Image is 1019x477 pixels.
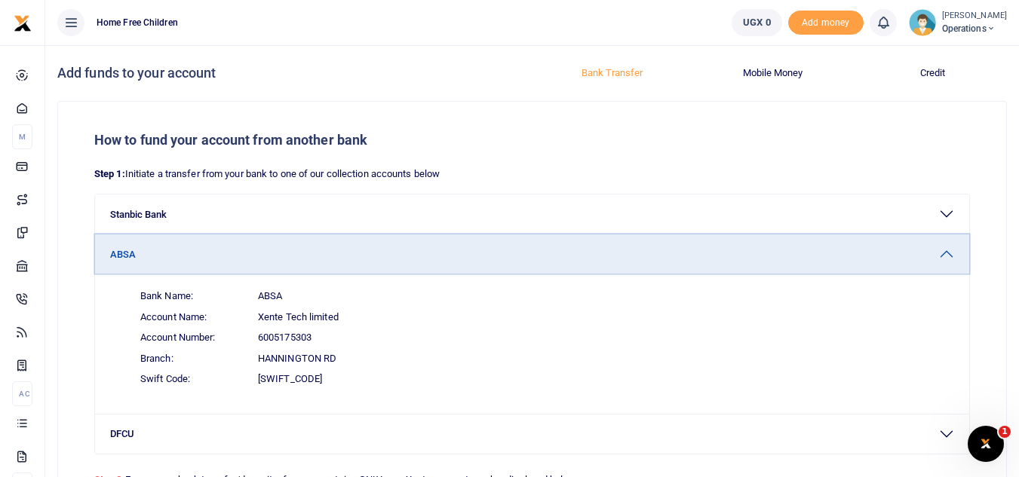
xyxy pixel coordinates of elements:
span: ABSA [258,289,282,304]
li: Ac [12,381,32,406]
span: Swift Code: [140,372,246,387]
h4: Add funds to your account [57,65,526,81]
a: logo-small logo-large logo-large [14,17,32,28]
span: Branch: [140,351,246,366]
span: Operations [942,22,1007,35]
li: M [12,124,32,149]
iframe: Intercom live chat [968,426,1004,462]
h5: How to fund your account from another bank [94,132,970,148]
span: Hannington Rd [258,351,336,366]
a: Add money [788,16,864,27]
span: [SWIFT_CODE] [258,372,322,387]
li: Wallet ballance [726,9,788,36]
small: [PERSON_NAME] [942,10,1007,23]
a: profile-user [PERSON_NAME] Operations [909,9,1007,36]
span: Xente Tech limited [258,310,339,325]
button: ABSA [95,234,969,274]
a: UGX 0 [732,9,782,36]
button: Credit [862,61,1005,85]
strong: Step 1: [94,168,125,179]
button: Mobile Money [701,61,844,85]
span: Account Number: [140,330,246,345]
span: UGX 0 [743,15,771,30]
span: Account Name: [140,310,246,325]
button: DFCU [95,414,969,454]
img: profile-user [909,9,936,36]
button: Stanbic Bank [95,194,969,234]
span: 6005175303 [258,330,312,345]
span: Add money [788,11,864,35]
button: Bank Transfer [542,61,684,85]
p: Initiate a transfer from your bank to one of our collection accounts below [94,167,970,182]
span: Bank Name: [140,289,246,304]
span: 1 [999,426,1011,438]
span: Home Free Children [91,16,184,29]
img: logo-small [14,14,32,32]
li: Toup your wallet [788,11,864,35]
